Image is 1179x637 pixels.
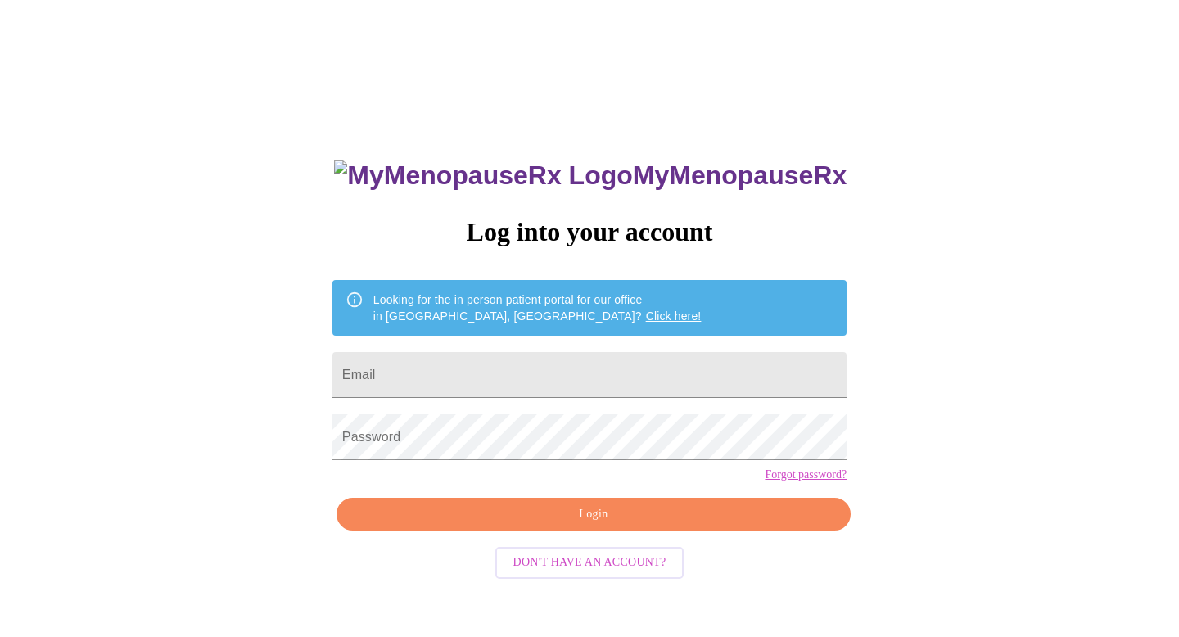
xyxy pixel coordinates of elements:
[355,504,832,525] span: Login
[646,309,702,323] a: Click here!
[765,468,847,481] a: Forgot password?
[332,217,847,247] h3: Log into your account
[334,160,847,191] h3: MyMenopauseRx
[495,547,684,579] button: Don't have an account?
[513,553,666,573] span: Don't have an account?
[491,554,689,568] a: Don't have an account?
[337,498,851,531] button: Login
[373,285,702,331] div: Looking for the in person patient portal for our office in [GEOGRAPHIC_DATA], [GEOGRAPHIC_DATA]?
[334,160,632,191] img: MyMenopauseRx Logo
